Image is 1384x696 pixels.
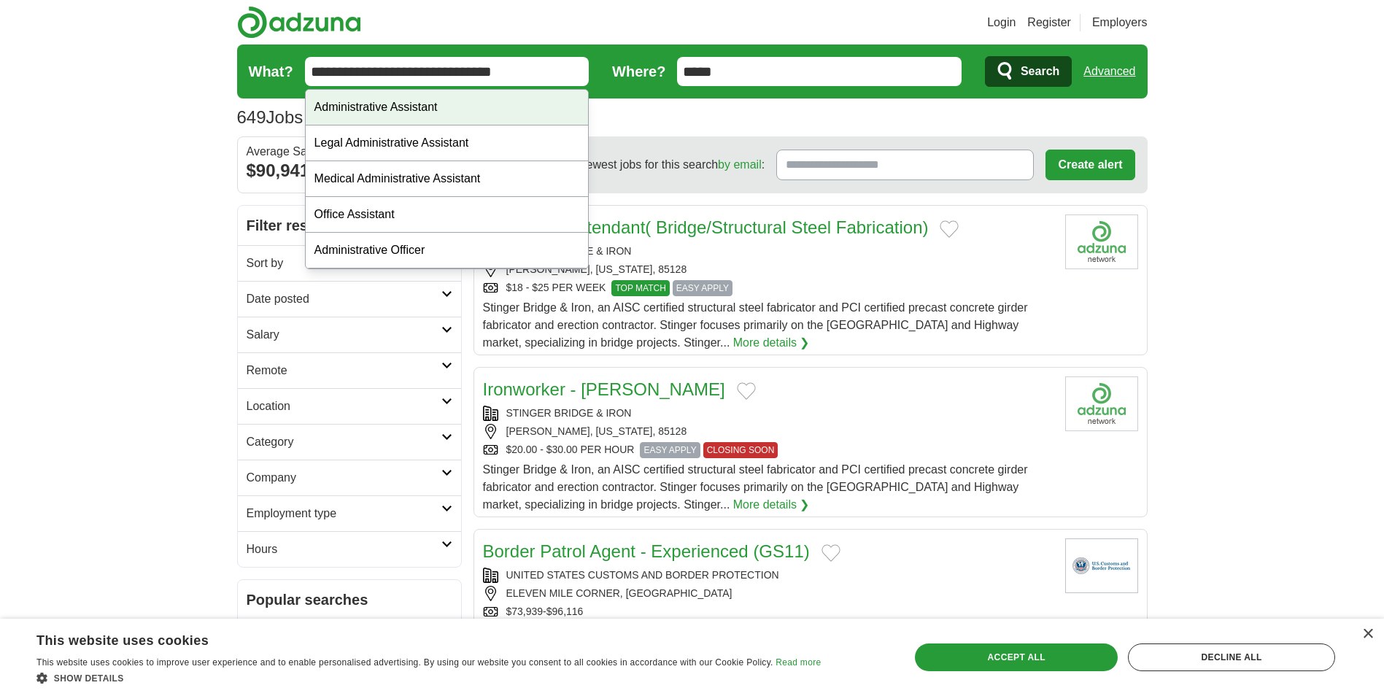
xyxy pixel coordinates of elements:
div: Administrative Officer [306,233,589,268]
button: Search [985,56,1072,87]
span: Receive the newest jobs for this search : [515,156,765,174]
a: Tool Room Attendant( Bridge/Structural Steel Fabrication) [483,217,929,237]
span: TOP MATCH [611,280,669,296]
div: $20.00 - $30.00 PER HOUR [483,442,1054,458]
div: [PERSON_NAME], [US_STATE], 85128 [483,424,1054,439]
h2: Remote [247,362,441,379]
span: EASY APPLY [640,442,700,458]
div: $18 - $25 PER WEEK [483,280,1054,296]
button: Add to favorite jobs [940,220,959,238]
span: Search [1021,57,1059,86]
span: 649 [237,104,266,131]
div: STINGER BRIDGE & IRON [483,244,1054,259]
div: Medical Administrative Assistant [306,161,589,197]
div: Administrative Assistant [306,90,589,125]
div: ELEVEN MILE CORNER, [GEOGRAPHIC_DATA] [483,586,1054,601]
label: Where? [612,61,665,82]
h2: Popular searches [247,589,452,611]
img: Company logo [1065,376,1138,431]
a: Salary [238,317,461,352]
div: Average Salary [247,146,452,158]
div: Office Assistant [306,197,589,233]
a: by email [718,158,762,171]
button: Add to favorite jobs [821,544,840,562]
span: Stinger Bridge & Iron, an AISC certified structural steel fabricator and PCI certified precast co... [483,463,1028,511]
h2: Company [247,469,441,487]
span: Stinger Bridge & Iron, an AISC certified structural steel fabricator and PCI certified precast co... [483,301,1028,349]
h2: Filter results [238,206,461,245]
a: Employers [1092,14,1148,31]
div: Show details [36,670,821,685]
span: Show details [54,673,124,684]
a: Sort by [238,245,461,281]
img: Adzuna logo [237,6,361,39]
a: Company [238,460,461,495]
a: Login [987,14,1016,31]
span: EASY APPLY [673,280,732,296]
a: More details ❯ [733,334,810,352]
a: UNITED STATES CUSTOMS AND BORDER PROTECTION [506,569,779,581]
h2: Salary [247,326,441,344]
a: Advanced [1083,57,1135,86]
div: Close [1362,629,1373,640]
span: This website uses cookies to improve user experience and to enable personalised advertising. By u... [36,657,773,668]
div: This website uses cookies [36,627,784,649]
a: Read more, opens a new window [776,657,821,668]
a: Ironworker - [PERSON_NAME] [483,379,725,399]
img: Company logo [1065,214,1138,269]
img: U.S. Customs and Border Protection logo [1065,538,1138,593]
a: Location [238,388,461,424]
label: What? [249,61,293,82]
button: Add to favorite jobs [737,382,756,400]
div: [PERSON_NAME], [US_STATE], 85128 [483,262,1054,277]
div: $73,939-$96,116 [483,604,1054,619]
h2: Date posted [247,290,441,308]
span: CLOSING SOON [703,442,778,458]
div: Legal Administrative Assistant [306,125,589,161]
div: $90,941 [247,158,452,184]
button: Create alert [1045,150,1134,180]
div: STINGER BRIDGE & IRON [483,406,1054,421]
a: Register [1027,14,1071,31]
h2: Employment type [247,505,441,522]
a: More details ❯ [733,496,810,514]
div: Accept all [915,643,1118,671]
a: Border Patrol Agent - Experienced (GS11) [483,541,810,561]
h1: Jobs in 85128 [237,107,376,127]
a: Remote [238,352,461,388]
a: Hours [238,531,461,567]
a: Category [238,424,461,460]
a: Date posted [238,281,461,317]
h2: Location [247,398,441,415]
a: Employment type [238,495,461,531]
div: Decline all [1128,643,1335,671]
h2: Sort by [247,255,441,272]
h2: Hours [247,541,441,558]
h2: Category [247,433,441,451]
